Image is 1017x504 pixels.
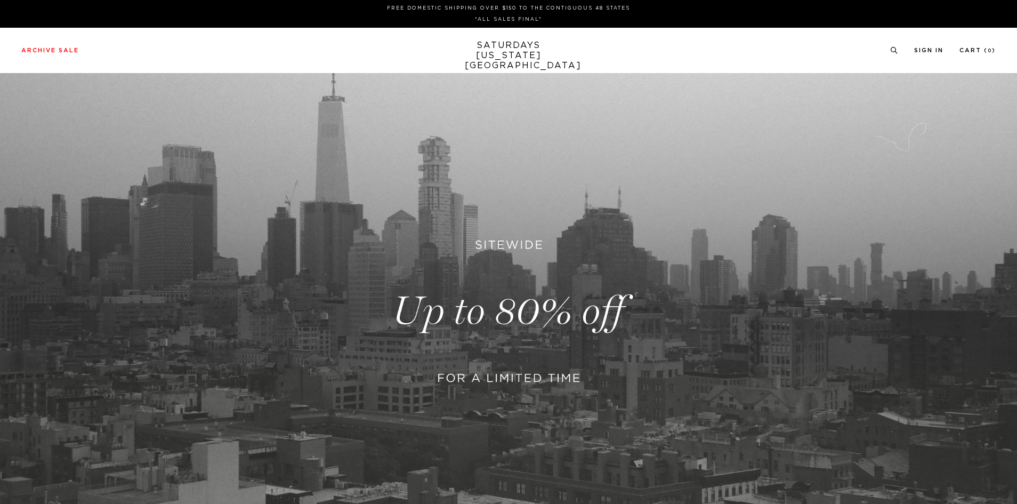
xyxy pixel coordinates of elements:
[465,41,553,71] a: SATURDAYS[US_STATE][GEOGRAPHIC_DATA]
[21,47,79,53] a: Archive Sale
[914,47,943,53] a: Sign In
[988,49,992,53] small: 0
[959,47,996,53] a: Cart (0)
[26,15,991,23] p: *ALL SALES FINAL*
[26,4,991,12] p: FREE DOMESTIC SHIPPING OVER $150 TO THE CONTIGUOUS 48 STATES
